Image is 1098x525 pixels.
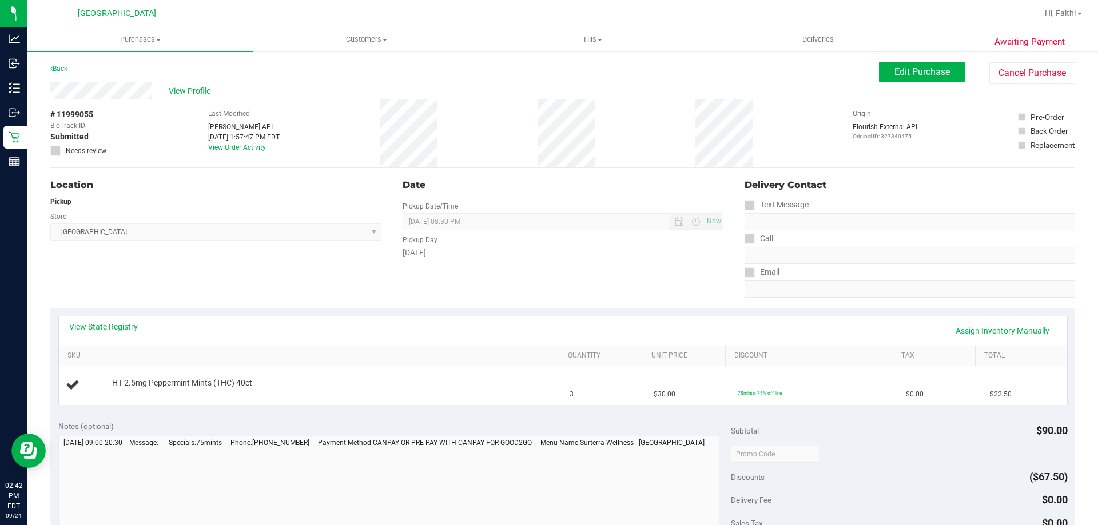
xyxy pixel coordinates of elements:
[745,247,1075,264] input: Format: (999) 999-9999
[1031,139,1075,151] div: Replacement
[9,131,20,143] inline-svg: Retail
[568,351,638,360] a: Quantity
[745,197,809,213] label: Text Message
[403,201,458,211] label: Pickup Date/Time
[853,109,871,119] label: Origin
[990,389,1012,400] span: $22.50
[731,426,759,435] span: Subtotal
[58,422,114,431] span: Notes (optional)
[738,390,782,396] span: 75mints: 75% off line
[787,34,849,45] span: Deliveries
[948,321,1057,340] a: Assign Inventory Manually
[654,389,675,400] span: $30.00
[50,131,89,143] span: Submitted
[90,121,91,131] span: -
[879,62,965,82] button: Edit Purchase
[853,132,917,141] p: Original ID: 327340475
[67,351,554,360] a: SKU
[66,146,106,156] span: Needs review
[731,446,819,463] input: Promo Code
[27,34,253,45] span: Purchases
[1031,125,1068,137] div: Back Order
[853,122,917,141] div: Flourish External API
[5,511,22,520] p: 09/24
[112,378,252,388] span: HT 2.5mg Peppermint Mints (THC) 40ct
[50,65,67,73] a: Back
[69,321,138,332] a: View State Registry
[50,198,71,206] strong: Pickup
[745,230,773,247] label: Call
[479,27,705,51] a: Tills
[50,211,66,222] label: Store
[901,351,971,360] a: Tax
[906,389,924,400] span: $0.00
[989,62,1075,84] button: Cancel Purchase
[745,264,779,280] label: Email
[50,178,381,192] div: Location
[50,109,93,121] span: # 11999055
[5,480,22,511] p: 02:42 PM EDT
[1036,424,1068,436] span: $90.00
[208,109,250,119] label: Last Modified
[745,213,1075,230] input: Format: (999) 999-9999
[984,351,1054,360] a: Total
[208,132,280,142] div: [DATE] 1:57:47 PM EDT
[253,27,479,51] a: Customers
[745,178,1075,192] div: Delivery Contact
[254,34,479,45] span: Customers
[403,178,723,192] div: Date
[208,143,266,151] a: View Order Activity
[169,85,214,97] span: View Profile
[705,27,931,51] a: Deliveries
[570,389,574,400] span: 3
[9,156,20,167] inline-svg: Reports
[651,351,721,360] a: Unit Price
[11,434,46,468] iframe: Resource center
[208,122,280,132] div: [PERSON_NAME] API
[9,82,20,94] inline-svg: Inventory
[50,121,87,131] span: BioTrack ID:
[403,247,723,259] div: [DATE]
[1045,9,1076,18] span: Hi, Faith!
[731,467,765,487] span: Discounts
[994,35,1065,49] span: Awaiting Payment
[894,66,950,77] span: Edit Purchase
[1042,494,1068,506] span: $0.00
[1031,111,1064,123] div: Pre-Order
[734,351,888,360] a: Discount
[27,27,253,51] a: Purchases
[9,58,20,69] inline-svg: Inbound
[9,107,20,118] inline-svg: Outbound
[480,34,705,45] span: Tills
[403,235,437,245] label: Pickup Day
[731,495,771,504] span: Delivery Fee
[9,33,20,45] inline-svg: Analytics
[1029,471,1068,483] span: ($67.50)
[78,9,156,18] span: [GEOGRAPHIC_DATA]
